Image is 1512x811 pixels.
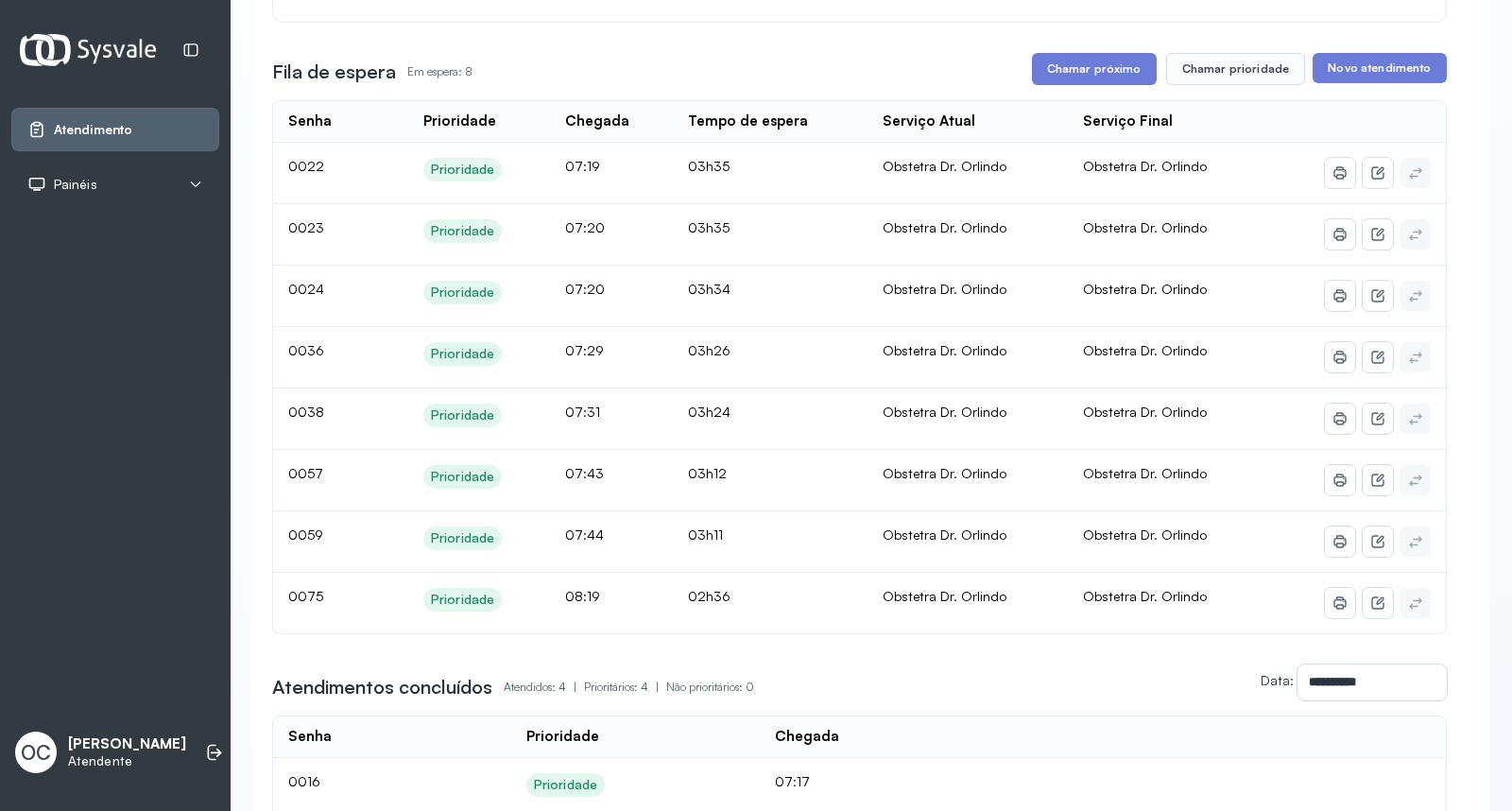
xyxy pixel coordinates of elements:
span: 07:19 [565,158,600,174]
span: 03h12 [688,465,727,481]
div: Obstetra Dr. Orlindo [883,219,1053,236]
div: Obstetra Dr. Orlindo [883,588,1053,605]
button: Novo atendimento [1313,53,1446,83]
span: Obstetra Dr. Orlindo [1083,588,1207,604]
p: Atendente [68,753,186,769]
span: 03h24 [688,404,730,420]
span: 07:31 [565,404,600,420]
h3: Atendimentos concluídos [272,674,492,700]
img: Logotipo do estabelecimento [20,34,156,65]
div: Chegada [565,112,629,130]
div: Serviço Final [1083,112,1173,130]
span: 03h26 [688,342,730,358]
span: Obstetra Dr. Orlindo [1083,281,1207,297]
div: Prioridade [423,112,496,130]
div: Senha [288,728,332,746]
span: | [574,680,576,694]
div: Prioridade [431,346,494,362]
a: Atendimento [27,120,203,139]
span: 07:20 [565,219,605,235]
div: Obstetra Dr. Orlindo [883,281,1053,298]
div: Senha [288,112,332,130]
p: Prioritários: 4 [584,674,666,700]
div: Obstetra Dr. Orlindo [883,342,1053,359]
span: Obstetra Dr. Orlindo [1083,465,1207,481]
button: Chamar prioridade [1166,53,1306,85]
span: 07:44 [565,526,604,543]
div: Tempo de espera [688,112,808,130]
span: 02h36 [688,588,730,604]
div: Prioridade [431,285,494,301]
span: 0038 [288,404,324,420]
span: Obstetra Dr. Orlindo [1083,342,1207,358]
span: 0057 [288,465,323,481]
span: 03h35 [688,158,730,174]
div: Prioridade [431,469,494,485]
span: Obstetra Dr. Orlindo [1083,526,1207,543]
div: Prioridade [431,407,494,423]
div: Prioridade [431,530,494,546]
div: Obstetra Dr. Orlindo [883,158,1053,175]
p: Em espera: 8 [407,59,472,85]
span: | [656,680,659,694]
span: 07:43 [565,465,604,481]
span: 0024 [288,281,324,297]
span: 03h11 [688,526,723,543]
span: 03h35 [688,219,730,235]
button: Chamar próximo [1032,53,1157,85]
span: 08:19 [565,588,600,604]
span: 0022 [288,158,324,174]
span: Atendimento [54,122,132,138]
div: Chegada [775,728,839,746]
span: 03h34 [688,281,730,297]
span: Obstetra Dr. Orlindo [1083,404,1207,420]
span: Obstetra Dr. Orlindo [1083,158,1207,174]
div: Obstetra Dr. Orlindo [883,526,1053,544]
div: Prioridade [431,592,494,608]
span: 07:20 [565,281,605,297]
h3: Fila de espera [272,59,396,85]
span: 0059 [288,526,323,543]
div: Obstetra Dr. Orlindo [883,404,1053,421]
span: 07:29 [565,342,604,358]
div: Prioridade [534,777,597,793]
p: Não prioritários: 0 [666,674,754,700]
span: 0016 [288,773,320,789]
span: Obstetra Dr. Orlindo [1083,219,1207,235]
span: 0023 [288,219,324,235]
div: Prioridade [431,223,494,239]
div: Obstetra Dr. Orlindo [883,465,1053,482]
span: 0075 [288,588,323,604]
span: 0036 [288,342,324,358]
div: Prioridade [431,162,494,178]
p: Atendidos: 4 [504,674,584,700]
div: Serviço Atual [883,112,975,130]
div: Prioridade [526,728,599,746]
span: 07:17 [775,773,810,789]
span: Painéis [54,177,97,193]
p: [PERSON_NAME] [68,735,186,753]
label: Data: [1261,672,1294,688]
